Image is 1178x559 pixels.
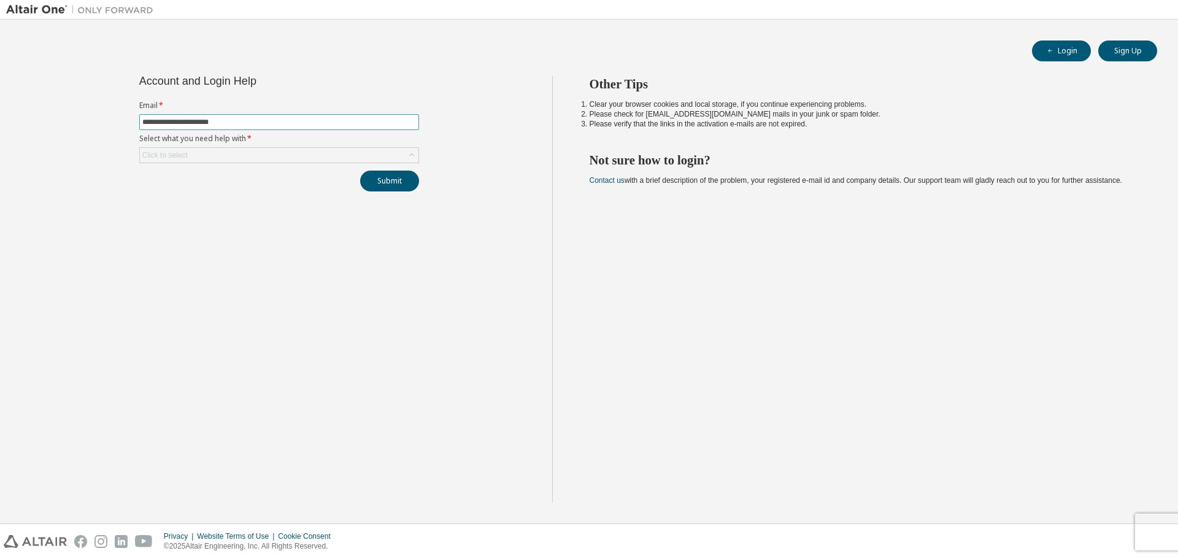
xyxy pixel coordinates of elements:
[139,101,419,110] label: Email
[360,171,419,191] button: Submit
[142,150,188,160] div: Click to select
[590,109,1136,119] li: Please check for [EMAIL_ADDRESS][DOMAIN_NAME] mails in your junk or spam folder.
[1032,40,1091,61] button: Login
[164,541,338,552] p: © 2025 Altair Engineering, Inc. All Rights Reserved.
[139,134,419,144] label: Select what you need help with
[4,535,67,548] img: altair_logo.svg
[590,152,1136,168] h2: Not sure how to login?
[590,76,1136,92] h2: Other Tips
[590,119,1136,129] li: Please verify that the links in the activation e-mails are not expired.
[590,176,625,185] a: Contact us
[6,4,160,16] img: Altair One
[590,176,1122,185] span: with a brief description of the problem, your registered e-mail id and company details. Our suppo...
[94,535,107,548] img: instagram.svg
[140,148,418,163] div: Click to select
[164,531,197,541] div: Privacy
[197,531,278,541] div: Website Terms of Use
[590,99,1136,109] li: Clear your browser cookies and local storage, if you continue experiencing problems.
[278,531,337,541] div: Cookie Consent
[139,76,363,86] div: Account and Login Help
[74,535,87,548] img: facebook.svg
[1098,40,1157,61] button: Sign Up
[115,535,128,548] img: linkedin.svg
[135,535,153,548] img: youtube.svg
